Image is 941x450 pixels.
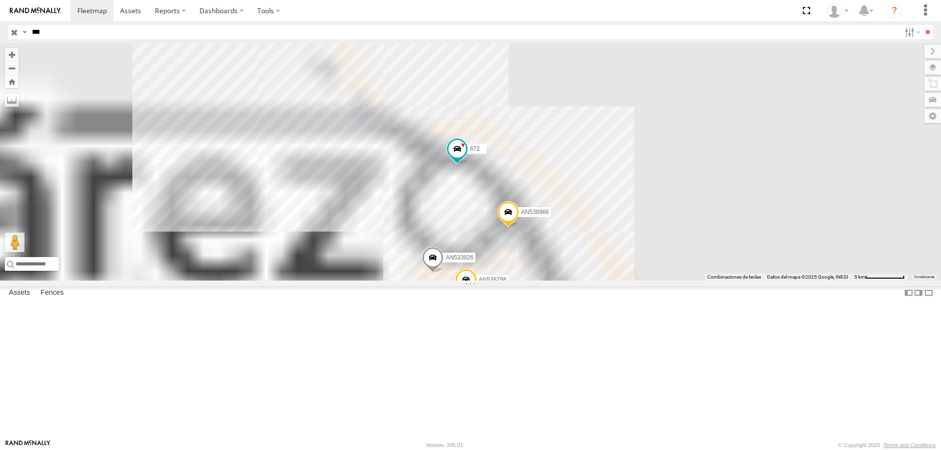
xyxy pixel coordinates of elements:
[5,48,19,61] button: Zoom in
[446,254,473,261] span: AN533926
[901,25,922,39] label: Search Filter Options
[838,442,936,448] div: © Copyright 2025 -
[823,3,852,18] div: MANUEL HERNANDEZ
[924,109,941,123] label: Map Settings
[21,25,28,39] label: Search Query
[426,442,463,448] div: Version: 305.01
[4,286,35,300] label: Assets
[479,276,507,283] span: AN538798
[904,286,914,300] label: Dock Summary Table to the Left
[5,61,19,75] button: Zoom out
[884,442,936,448] a: Terms and Conditions
[924,286,934,300] label: Hide Summary Table
[914,275,935,279] a: Condiciones
[767,274,848,280] span: Datos del mapa ©2025 Google, INEGI
[854,274,865,280] span: 5 km
[5,93,19,107] label: Measure
[851,274,908,281] button: Escala del mapa: 5 km por 77 píxeles
[5,75,19,88] button: Zoom Home
[470,145,480,152] span: 672
[887,3,902,19] i: ?
[707,274,761,281] button: Combinaciones de teclas
[10,7,61,14] img: rand-logo.svg
[521,209,549,215] span: AN538966
[5,233,25,252] button: Arrastra el hombrecito naranja al mapa para abrir Street View
[914,286,923,300] label: Dock Summary Table to the Right
[5,440,50,450] a: Visit our Website
[36,286,69,300] label: Fences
